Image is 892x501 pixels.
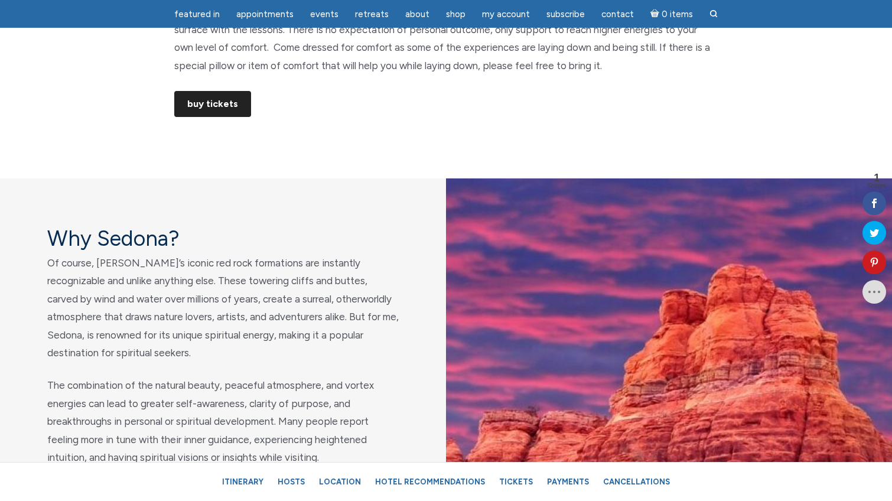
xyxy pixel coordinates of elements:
p: Of course, [PERSON_NAME]’s iconic red rock formations are instantly recognizable and unlike anyth... [47,254,399,363]
a: Tickets [493,471,539,492]
span: 1 [867,173,886,183]
span: 0 items [662,10,693,19]
a: Cart0 items [643,2,700,26]
a: Payments [541,471,595,492]
a: Itinerary [216,471,269,492]
a: Events [303,3,346,26]
span: Events [310,9,338,19]
span: Contact [601,9,634,19]
a: featured in [167,3,227,26]
span: My Account [482,9,530,19]
span: About [405,9,429,19]
a: My Account [475,3,537,26]
p: The combination of the natural beauty, peaceful atmosphere, and vortex energies can lead to great... [47,376,399,467]
h4: Why Sedona? [47,226,399,251]
a: Subscribe [539,3,592,26]
span: Appointments [236,9,294,19]
span: featured in [174,9,220,19]
a: Retreats [348,3,396,26]
span: Subscribe [546,9,585,19]
a: Contact [594,3,641,26]
a: Shop [439,3,473,26]
p: Anyone on their spiritual awakening journey can come to this retreat. You can go as deep as you w... [174,2,718,74]
a: Cancellations [597,471,676,492]
a: Buy Tickets [174,91,251,117]
span: Shares [867,183,886,189]
a: Location [313,471,367,492]
i: Cart [650,9,662,19]
span: Retreats [355,9,389,19]
a: About [398,3,437,26]
a: Appointments [229,3,301,26]
a: Hosts [272,471,311,492]
span: Shop [446,9,465,19]
a: Hotel Recommendations [369,471,491,492]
